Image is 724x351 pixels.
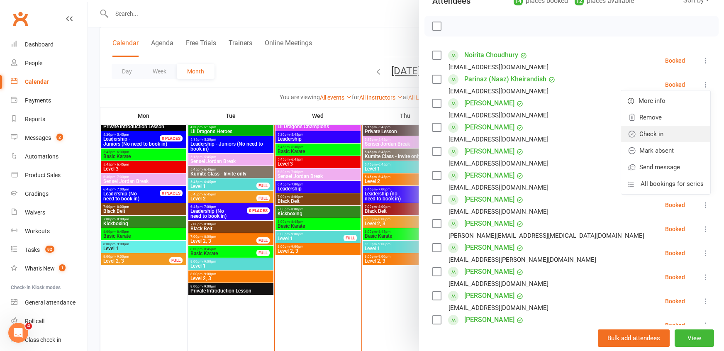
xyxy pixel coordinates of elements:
[11,241,88,259] a: Tasks 82
[464,265,514,278] a: [PERSON_NAME]
[665,82,685,88] div: Booked
[464,289,514,302] a: [PERSON_NAME]
[449,158,548,169] div: [EMAIL_ADDRESS][DOMAIN_NAME]
[25,228,50,234] div: Workouts
[621,142,710,159] a: Mark absent
[25,299,76,306] div: General attendance
[449,86,548,97] div: [EMAIL_ADDRESS][DOMAIN_NAME]
[449,230,644,241] div: [PERSON_NAME][EMAIL_ADDRESS][MEDICAL_DATA][DOMAIN_NAME]
[464,193,514,206] a: [PERSON_NAME]
[25,78,49,85] div: Calendar
[45,246,54,253] span: 82
[665,298,685,304] div: Booked
[25,318,44,324] div: Roll call
[449,278,548,289] div: [EMAIL_ADDRESS][DOMAIN_NAME]
[464,145,514,158] a: [PERSON_NAME]
[25,41,54,48] div: Dashboard
[464,217,514,230] a: [PERSON_NAME]
[449,62,548,73] div: [EMAIL_ADDRESS][DOMAIN_NAME]
[25,323,32,329] span: 4
[11,54,88,73] a: People
[25,246,40,253] div: Tasks
[449,110,548,121] div: [EMAIL_ADDRESS][DOMAIN_NAME]
[25,134,51,141] div: Messages
[11,312,88,331] a: Roll call
[11,331,88,349] a: Class kiosk mode
[10,8,31,29] a: Clubworx
[464,49,518,62] a: Noirita Choudhury
[621,175,710,192] a: All bookings for series
[449,182,548,193] div: [EMAIL_ADDRESS][DOMAIN_NAME]
[25,190,49,197] div: Gradings
[56,134,63,141] span: 2
[59,264,66,271] span: 1
[665,250,685,256] div: Booked
[621,159,710,175] a: Send message
[449,254,596,265] div: [EMAIL_ADDRESS][PERSON_NAME][DOMAIN_NAME]
[464,121,514,134] a: [PERSON_NAME]
[665,226,685,232] div: Booked
[11,147,88,166] a: Automations
[8,323,28,343] iframe: Intercom live chat
[11,73,88,91] a: Calendar
[464,169,514,182] a: [PERSON_NAME]
[25,60,42,66] div: People
[11,91,88,110] a: Payments
[25,172,61,178] div: Product Sales
[25,336,61,343] div: Class check-in
[11,259,88,278] a: What's New1
[11,203,88,222] a: Waivers
[464,73,546,86] a: Parinaz (Naaz) Kheirandish
[25,265,55,272] div: What's New
[25,97,51,104] div: Payments
[464,97,514,110] a: [PERSON_NAME]
[464,241,514,254] a: [PERSON_NAME]
[11,185,88,203] a: Gradings
[11,110,88,129] a: Reports
[639,96,665,106] span: More info
[621,126,710,142] a: Check in
[11,129,88,147] a: Messages 2
[464,313,514,327] a: [PERSON_NAME]
[665,322,685,328] div: Booked
[25,153,59,160] div: Automations
[11,166,88,185] a: Product Sales
[449,302,548,313] div: [EMAIL_ADDRESS][DOMAIN_NAME]
[598,329,670,347] button: Bulk add attendees
[25,209,45,216] div: Waivers
[11,222,88,241] a: Workouts
[665,202,685,208] div: Booked
[11,35,88,54] a: Dashboard
[621,93,710,109] a: More info
[641,179,704,189] span: All bookings for series
[11,293,88,312] a: General attendance kiosk mode
[675,329,714,347] button: View
[449,206,548,217] div: [EMAIL_ADDRESS][DOMAIN_NAME]
[449,134,548,145] div: [EMAIL_ADDRESS][DOMAIN_NAME]
[25,116,45,122] div: Reports
[665,274,685,280] div: Booked
[665,58,685,63] div: Booked
[621,109,710,126] a: Remove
